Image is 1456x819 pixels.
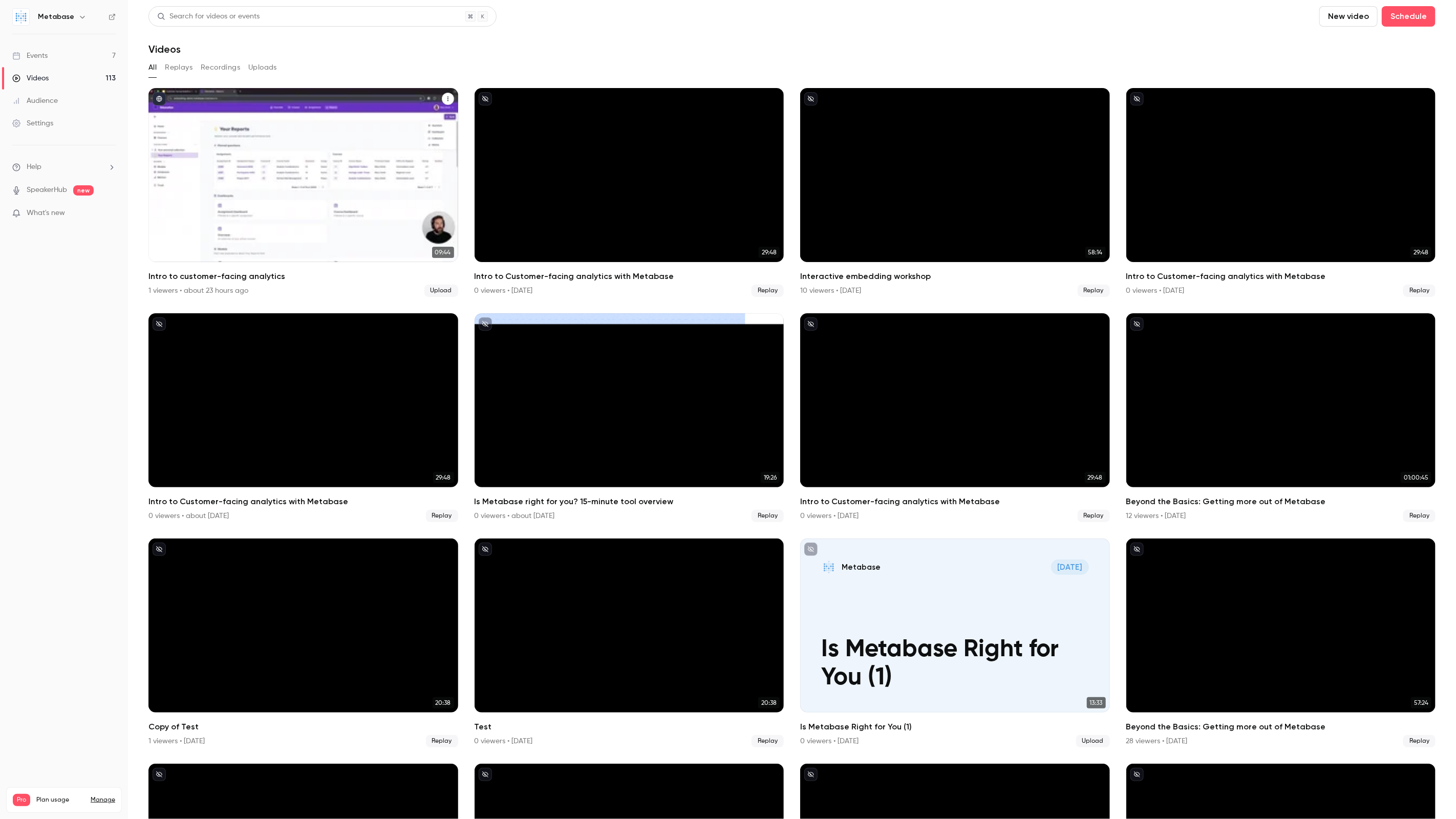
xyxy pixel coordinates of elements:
[1126,495,1436,508] h2: Beyond the Basics: Getting more out of Metabase
[479,92,492,105] button: unpublished
[13,9,29,25] img: Metabase
[12,51,48,61] div: Events
[475,286,533,296] div: 0 viewers • [DATE]
[800,286,861,296] div: 10 viewers • [DATE]
[148,736,205,746] div: 1 viewers • [DATE]
[475,511,555,521] div: 0 viewers • about [DATE]
[475,495,784,508] h2: Is Metabase right for you? 15-minute tool overview
[153,92,166,105] button: published
[1126,88,1436,297] a: 29:48Intro to Customer-facing analytics with Metabase0 viewers • [DATE]Replay
[432,247,454,258] span: 09:44
[761,472,780,483] span: 19:26
[842,562,881,573] p: Metabase
[12,73,49,83] div: Videos
[36,796,84,804] span: Plan usage
[148,511,229,521] div: 0 viewers • about [DATE]
[800,313,1110,522] a: 29:48Intro to Customer-facing analytics with Metabase0 viewers • [DATE]Replay
[148,538,458,747] a: 20:38Copy of Test1 viewers • [DATE]Replay
[1126,88,1436,297] li: Intro to Customer-facing analytics with Metabase
[148,721,458,733] h2: Copy of Test
[426,510,458,522] span: Replay
[800,495,1110,508] h2: Intro to Customer-facing analytics with Metabase
[424,285,458,297] span: Upload
[1401,472,1431,483] span: 01:00:45
[1126,721,1436,733] h2: Beyond the Basics: Getting more out of Metabase
[1126,511,1186,521] div: 12 viewers • [DATE]
[1076,735,1110,747] span: Upload
[800,88,1110,297] a: 58:1458:14Interactive embedding workshop10 viewers • [DATE]Replay
[27,185,67,196] a: SpeakerHub
[1126,313,1436,522] a: 01:00:4501:00:45Beyond the Basics: Getting more out of Metabase12 viewers • [DATE]Replay
[1126,286,1185,296] div: 0 viewers • [DATE]
[148,495,458,508] h2: Intro to Customer-facing analytics with Metabase
[1319,6,1378,27] button: New video
[1403,735,1436,747] span: Replay
[758,697,780,708] span: 20:38
[1126,538,1436,747] li: Beyond the Basics: Getting more out of Metabase
[804,92,818,105] button: unpublished
[475,538,784,747] li: Test
[479,317,492,331] button: unpublished
[1051,559,1089,575] span: [DATE]
[148,313,458,522] li: Intro to Customer-facing analytics with Metabase
[1126,313,1436,522] li: Beyond the Basics: Getting more out of Metabase
[38,12,74,22] h6: Metabase
[1403,510,1436,522] span: Replay
[1130,768,1144,781] button: unpublished
[12,118,53,128] div: Settings
[1126,736,1188,746] div: 28 viewers • [DATE]
[12,162,116,173] li: help-dropdown-opener
[148,88,458,297] a: 09:44Intro to customer-facing analytics1 viewers • about 23 hours agoUpload
[804,768,818,781] button: unpublished
[759,247,780,258] span: 29:48
[148,59,157,76] button: All
[1085,247,1106,258] span: 58:14
[153,543,166,556] button: unpublished
[821,559,837,575] img: Is Metabase Right for You (1)
[821,636,1089,692] p: Is Metabase Right for You (1)
[13,794,30,806] span: Pro
[800,511,859,521] div: 0 viewers • [DATE]
[800,270,1110,283] h2: Interactive embedding workshop
[27,162,41,173] span: Help
[91,796,115,804] a: Manage
[426,735,458,747] span: Replay
[800,313,1110,522] li: Intro to Customer-facing analytics with Metabase
[153,768,166,781] button: unpublished
[148,286,248,296] div: 1 viewers • about 23 hours ago
[800,736,859,746] div: 0 viewers • [DATE]
[800,538,1110,747] li: Is Metabase Right for You (1)
[165,59,192,76] button: Replays
[148,88,458,297] li: Intro to customer-facing analytics
[148,313,458,522] a: 29:48Intro to Customer-facing analytics with Metabase0 viewers • about [DATE]Replay
[248,59,277,76] button: Uploads
[103,209,116,218] iframe: Noticeable Trigger
[1078,285,1110,297] span: Replay
[148,43,181,55] h1: Videos
[153,317,166,331] button: unpublished
[1130,92,1144,105] button: unpublished
[752,735,784,747] span: Replay
[148,538,458,747] li: Copy of Test
[752,510,784,522] span: Replay
[1382,6,1436,27] button: Schedule
[475,88,784,297] a: 29:4829:48Intro to Customer-facing analytics with Metabase0 viewers • [DATE]Replay
[433,697,454,708] span: 20:38
[479,543,492,556] button: unpublished
[475,88,784,297] li: Intro to Customer-facing analytics with Metabase
[1130,317,1144,331] button: unpublished
[804,317,818,331] button: unpublished
[475,270,784,283] h2: Intro to Customer-facing analytics with Metabase
[1085,472,1106,483] span: 29:48
[475,313,784,522] a: 19:2619:26Is Metabase right for you? 15-minute tool overview0 viewers • about [DATE]Replay
[752,285,784,297] span: Replay
[1087,697,1106,708] span: 13:33
[12,96,58,106] div: Audience
[157,11,260,22] div: Search for videos or events
[148,270,458,283] h2: Intro to customer-facing analytics
[1126,270,1436,283] h2: Intro to Customer-facing analytics with Metabase
[1410,247,1431,258] span: 29:48
[475,538,784,747] a: 20:38Test0 viewers • [DATE]Replay
[479,768,492,781] button: unpublished
[27,208,65,219] span: What's new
